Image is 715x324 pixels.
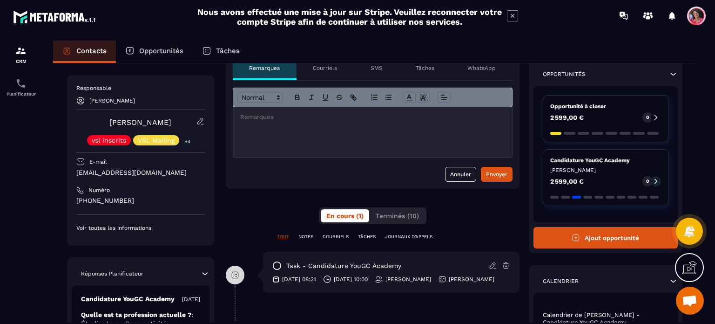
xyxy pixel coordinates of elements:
[249,64,280,72] p: Remarques
[76,168,205,177] p: [EMAIL_ADDRESS][DOMAIN_NAME]
[321,209,369,222] button: En cours (1)
[89,158,107,165] p: E-mail
[282,276,316,283] p: [DATE] 08:31
[676,287,704,315] div: Ouvrir le chat
[2,91,40,97] p: Planificateur
[197,7,502,27] h2: Nous avons effectué une mise à jour sur Stripe. Veuillez reconnecter votre compte Stripe afin de ...
[533,227,678,248] button: Ajout opportunité
[182,296,200,303] p: [DATE]
[298,234,313,240] p: NOTES
[89,97,135,104] p: [PERSON_NAME]
[277,234,289,240] p: TOUT
[385,276,431,283] p: [PERSON_NAME]
[76,47,107,55] p: Contacts
[646,178,649,185] p: 0
[182,137,194,146] p: +4
[53,41,116,63] a: Contacts
[449,276,494,283] p: [PERSON_NAME]
[15,78,27,89] img: scheduler
[371,64,383,72] p: SMS
[2,38,40,71] a: formationformationCRM
[550,157,661,164] p: Candidature YouGC Academy
[13,8,97,25] img: logo
[550,178,584,185] p: 2 599,00 €
[370,209,425,222] button: Terminés (10)
[445,167,476,182] button: Annuler
[139,47,183,55] p: Opportunités
[138,137,175,144] p: VSL Mailing
[385,234,432,240] p: JOURNAUX D'APPELS
[109,118,171,127] a: [PERSON_NAME]
[92,137,126,144] p: vsl inscrits
[358,234,376,240] p: TÂCHES
[543,277,579,285] p: Calendrier
[550,114,584,121] p: 2 599,00 €
[216,47,240,55] p: Tâches
[481,167,513,182] button: Envoyer
[193,41,249,63] a: Tâches
[376,212,419,220] span: Terminés (10)
[486,170,507,179] div: Envoyer
[2,59,40,64] p: CRM
[323,234,349,240] p: COURRIELS
[81,270,143,277] p: Réponses Planificateur
[286,262,401,270] p: task - Candidature YouGC Academy
[76,84,205,92] p: Responsable
[550,103,661,110] p: Opportunité à closer
[543,70,586,78] p: Opportunités
[81,295,175,303] p: Candidature YouGC Academy
[550,166,661,174] p: [PERSON_NAME]
[76,196,205,205] p: [PHONE_NUMBER]
[334,276,368,283] p: [DATE] 10:00
[326,212,364,220] span: En cours (1)
[416,64,434,72] p: Tâches
[88,186,110,194] p: Numéro
[2,71,40,103] a: schedulerschedulerPlanificateur
[646,114,649,121] p: 0
[313,64,337,72] p: Courriels
[467,64,496,72] p: WhatsApp
[76,224,205,232] p: Voir toutes les informations
[116,41,193,63] a: Opportunités
[15,45,27,56] img: formation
